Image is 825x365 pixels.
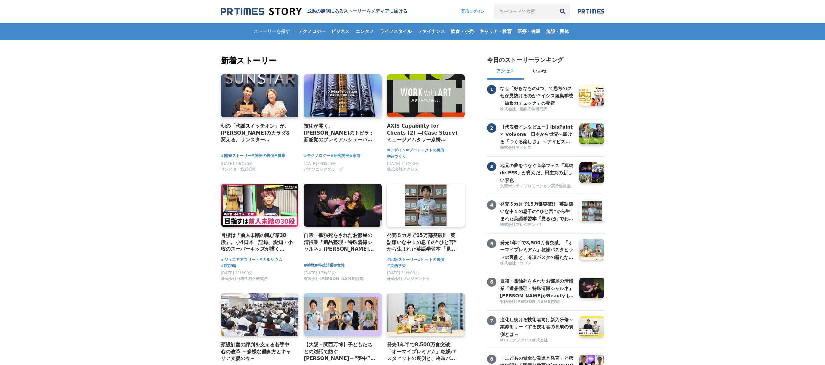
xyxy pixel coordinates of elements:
[524,64,556,80] button: いいね
[487,123,496,133] span: 2
[477,28,514,34] span: キャリア・教育
[494,4,556,19] input: キーワードで検索
[500,239,574,261] h3: 発売1年半で8,500万食突破。「オーマイプレミアム」乾燥パスタヒットの裏側と、冷凍パスタの新たな挑戦。徹底的な消費者起点で「おいしさ」を追求するニップンの歩み
[487,162,496,171] span: 3
[387,153,406,160] a: #街づくり
[500,338,548,343] span: NTTテクノクロス株式会社
[221,278,268,283] a: 株式会社白寿生科学研究所
[353,23,376,40] a: エンタメ
[221,271,253,275] span: [DATE] 11時00分
[500,278,574,299] h3: 自殺・孤独死をされたお部屋の清掃業『遺品整理・特殊清掃シャルネ』[PERSON_NAME]がBeauty [GEOGRAPHIC_DATA][PERSON_NAME][GEOGRAPHIC_DA...
[274,153,285,159] a: #健康
[304,161,336,166] span: [DATE] 09時00分
[221,7,407,16] a: 成果の裏側にあるストーリーをメディアに届ける 成果の裏側にあるストーリーをメディアに届ける
[455,4,491,19] a: 配信ログイン
[515,23,543,40] a: 医療・健康
[221,122,294,144] a: 朝の「代謝スイッチオン」が、[PERSON_NAME]のカラダを変える。サンスター「[GEOGRAPHIC_DATA]」から生まれた、新しい健康飲料の開発舞台裏
[329,23,352,40] a: ビジネス
[387,257,418,263] a: #出版ストーリー
[487,355,496,364] span: 8
[296,28,328,34] span: テクノロジー
[221,257,259,263] a: #ジュニアアスリート
[304,169,343,173] a: パナソニックグループ
[500,299,574,305] a: 有限会社[PERSON_NAME]技建
[500,239,574,260] a: 発売1年半で8,500万食突破。「オーマイプレミアム」乾燥パスタヒットの裏側と、冷凍パスタの新たな挑戦。徹底的な消費者起点で「おいしさ」を追求するニップンの歩み
[387,232,460,253] h4: 発売５カ月で15万部突破‼ 英語嫌いな中１の息子の“ひと言”から生まれた英語学習本『見るだけでわかる‼ 英語ピクト図鑑』異例ヒットの要因
[330,153,349,159] a: #研究開発
[304,262,315,269] span: #挑戦
[296,23,328,40] a: テクノロジー
[304,271,336,275] span: [DATE] 17時01分
[515,28,543,34] span: 医療・健康
[334,262,345,269] span: #女性
[387,271,419,275] span: [DATE] 11時00分
[353,28,376,34] span: エンタメ
[221,161,253,166] span: [DATE] 10時30分
[500,261,531,266] span: 株式会社ニップン
[448,23,476,40] a: 飲食・小売
[500,162,574,183] a: 地元の夢をつなぐ音楽フェス「耳納 de FES」が育んだ、田主丸の新しい景色
[500,222,543,228] span: 株式会社プレジデント社
[387,147,406,153] a: #デザイン
[500,123,574,145] h3: 【代表者インタビュー】ibisPaint × VoiSona 日本から世界へ届ける「つくる楽しさ」 ～アイビスがテクノスピーチと挑戦する、新しい創作文化の形成～
[304,341,376,362] a: 【大阪・関西万博】子どもたちとの対話で紡ぐ[PERSON_NAME]～“夢中”の力を育む「Unlock FRプログラム」
[304,232,376,253] a: 自殺・孤独死をされたお部屋の清掃業『遺品整理・特殊清掃シャルネ』[PERSON_NAME]がBeauty [GEOGRAPHIC_DATA][PERSON_NAME][GEOGRAPHIC_DA...
[221,232,294,253] a: 目標は『前人未踏の跳び箱30段』。小4日本一記録、愛知・小牧のスーパーキッズが描く[PERSON_NAME]とは？
[221,263,236,269] a: #跳び箱
[221,7,302,16] img: 成果の裏側にあるストーリーをメディアに届ける
[578,9,604,14] img: prtimes
[543,23,572,40] a: 施設・団体
[556,4,570,19] button: 検索
[387,276,430,282] span: 株式会社プレジデント社
[500,316,574,337] a: 進化し続ける技術者向け新入研修～業界をリードする技術者の育成の裏側とは～
[500,85,574,106] a: なぜ「好きなもの3つ」で思考のクセが見抜けるのか？イシス編集学校「編集力チェック」の秘密
[315,262,334,269] a: #特殊清掃
[543,28,572,34] span: 施設・団体
[500,123,574,144] a: 【代表者インタビュー】ibisPaint × VoiSona 日本から世界へ届ける「つくる楽しさ」 ～アイビスがテクノスピーチと挑戦する、新しい創作文化の形成～
[418,257,444,263] a: #ヒットの裏側
[221,169,256,173] a: サンスター株式会社
[304,167,343,172] span: パナソニックグループ
[500,316,574,338] h3: 進化し続ける技術者向け新入研修～業界をリードする技術者の育成の裏側とは～
[221,55,466,67] h2: 新着ストーリー
[487,278,496,287] span: 6
[221,276,268,282] span: 株式会社白寿生科学研究所
[349,153,360,159] span: #家電
[500,278,574,298] a: 自殺・孤独死をされたお部屋の清掃業『遺品整理・特殊清掃シャルネ』[PERSON_NAME]がBeauty [GEOGRAPHIC_DATA][PERSON_NAME][GEOGRAPHIC_DA...
[500,261,574,267] a: 株式会社ニップン
[387,122,460,144] h4: AXIS Capability for Clients (2) —[Case Study] ミュージアムタワー京橋 「WORK with ART」
[304,122,376,144] a: 技術が開く、[PERSON_NAME]のトビラ：新感覚のプレミアムシェーバー「ラムダッシュ パームイン」
[221,153,252,159] a: #開発ストーリー
[387,263,406,269] span: #英語学習
[448,28,476,34] span: 飲食・小売
[500,200,574,222] h3: 発売５カ月で15万部突破‼ 英語嫌いな中１の息子の“ひと言”から生まれた英語学習本『見るだけでわかる‼ 英語ピクト図鑑』異例ヒットの要因
[252,153,274,159] a: #開発の裏側
[387,341,460,362] a: 発売1年半で8,500万食突破。「オーマイプレミアム」乾燥パスタヒットの裏側と、冷凍パスタの新たな挑戦。徹底的な消費者起点で「おいしさ」を追求するニップンの歩み
[307,8,407,14] h1: 成果の裏側にあるストーリーをメディアに届ける
[406,147,444,153] span: #プロジェクトの裏側
[500,222,574,228] a: 株式会社プレジデント社
[487,239,496,248] span: 5
[259,257,282,263] a: #カルシウム
[500,106,574,113] a: 株式会社 編集工学研究所
[387,278,430,283] a: 株式会社プレジデント社
[500,299,560,305] span: 有限会社[PERSON_NAME]技建
[415,23,448,40] a: ファイナンス
[377,23,414,40] a: ライフスタイル
[500,85,574,107] h3: なぜ「好きなもの3つ」で思考のクセが見抜けるのか？イシス編集学校「編集力チェック」の秘密
[477,23,514,40] a: キャリア・教育
[487,200,496,210] span: 4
